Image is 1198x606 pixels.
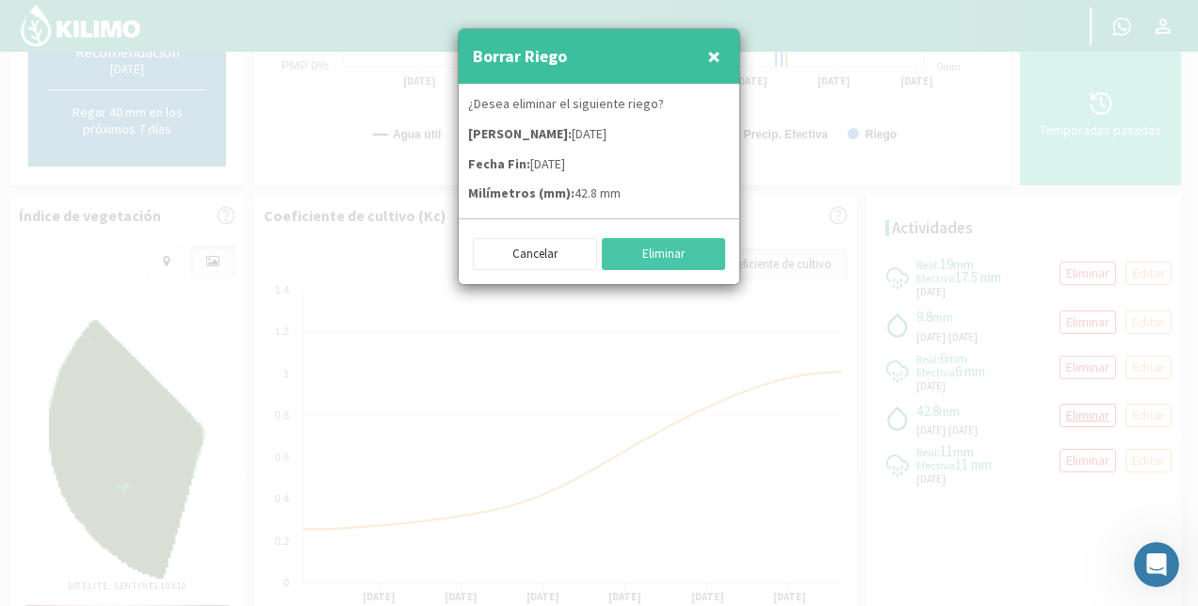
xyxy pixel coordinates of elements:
button: Eliminar [602,238,726,270]
h4: Borrar Riego [473,43,567,70]
p: ¿Desea eliminar el siguiente riego? [468,94,730,114]
strong: Fecha Fin: [468,155,530,172]
strong: [PERSON_NAME]: [468,125,572,142]
iframe: Intercom live chat [1134,542,1179,587]
p: 42.8 mm [468,183,730,203]
button: Cancelar [473,238,597,270]
span: × [707,40,720,72]
strong: Milímetros (mm): [468,184,575,201]
button: Close [703,38,725,75]
p: [DATE] [468,124,730,144]
p: [DATE] [468,154,730,174]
